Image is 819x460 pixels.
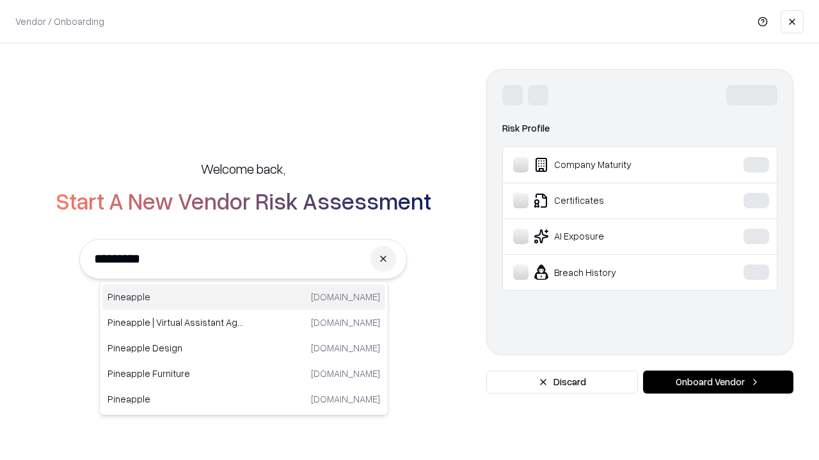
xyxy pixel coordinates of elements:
[15,15,104,28] p: Vendor / Onboarding
[201,160,285,178] h5: Welcome back,
[513,229,704,244] div: AI Exposure
[56,188,431,213] h2: Start A New Vendor Risk Assessment
[311,316,380,329] p: [DOMAIN_NAME]
[513,157,704,172] div: Company Maturity
[502,121,777,136] div: Risk Profile
[643,371,793,394] button: Onboard Vendor
[107,290,244,303] p: Pineapple
[311,341,380,355] p: [DOMAIN_NAME]
[107,316,244,329] p: Pineapple | Virtual Assistant Agency
[486,371,638,394] button: Discard
[311,290,380,303] p: [DOMAIN_NAME]
[311,367,380,380] p: [DOMAIN_NAME]
[107,341,244,355] p: Pineapple Design
[311,392,380,406] p: [DOMAIN_NAME]
[107,367,244,380] p: Pineapple Furniture
[513,264,704,280] div: Breach History
[99,281,388,415] div: Suggestions
[513,193,704,208] div: Certificates
[107,392,244,406] p: Pineapple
